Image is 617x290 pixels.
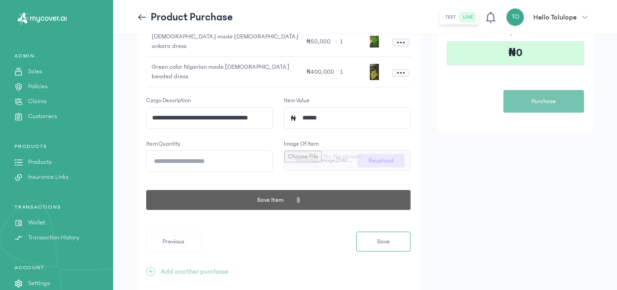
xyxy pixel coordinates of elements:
button: +Add another purchase [146,266,228,277]
p: Claims [28,97,47,106]
button: live [459,12,477,23]
button: test [441,12,459,23]
span: 1 [340,38,343,45]
span: + [146,267,155,276]
span: ₦400,000 [306,68,334,76]
p: Hello Tolulope [533,12,577,23]
p: Products [28,157,52,167]
span: Save [377,237,390,247]
div: ₦0 [447,41,584,65]
div: TO [506,8,524,26]
span: Previous [163,237,184,247]
label: Item quantity [146,140,181,149]
button: Save [356,232,411,252]
span: 1 [340,68,343,76]
span: Green color Nigerian made [DEMOGRAPHIC_DATA] beaded dress [152,63,289,80]
button: Purchase [503,90,584,113]
img: image [370,64,379,80]
p: Add another purchase [161,266,228,277]
button: TOHello Tolulope [506,8,593,26]
button: Previous [146,232,201,252]
span: Purchase [531,97,556,106]
p: Insurance Links [28,172,68,182]
p: Transaction History [28,233,79,242]
span: Save Item [257,195,283,205]
label: Item Value [284,96,310,105]
p: Product Purchase [151,10,233,24]
span: ₦50,000 [306,38,330,45]
p: Wallet [28,218,45,228]
p: Customers [28,112,57,121]
p: Policies [28,82,48,91]
label: Image of item [284,140,319,149]
p: Settings [28,279,50,288]
label: Cargo description [146,96,191,105]
img: image [370,36,379,47]
button: Save Item [146,190,411,210]
p: Sales [28,67,42,76]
